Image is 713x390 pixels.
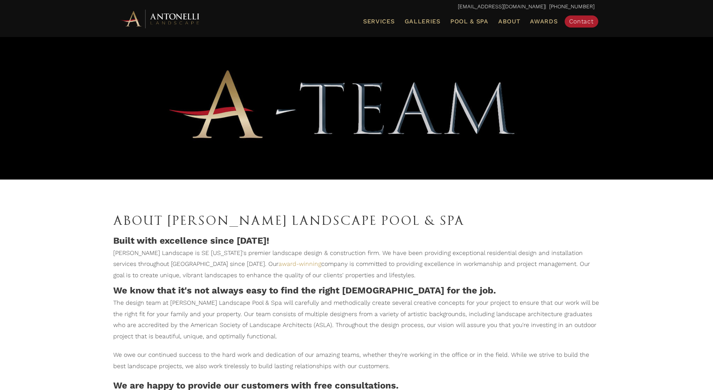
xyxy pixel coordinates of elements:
[450,18,488,25] span: Pool & Spa
[360,17,398,26] a: Services
[405,18,440,25] span: Galleries
[565,15,598,28] a: Contact
[119,2,594,12] p: | [PHONE_NUMBER]
[498,18,521,25] span: About
[530,18,557,25] span: Awards
[363,18,395,25] span: Services
[113,349,600,375] p: We owe our continued success to the hard work and dedication of our amazing teams, whether they'r...
[113,284,600,297] h4: We know that it's not always easy to find the right [DEMOGRAPHIC_DATA] for the job.
[113,235,600,247] h4: Built with excellence since [DATE]!
[113,247,600,285] p: [PERSON_NAME] Landscape is SE [US_STATE]'s premier landscape design & construction firm. We have ...
[495,17,524,26] a: About
[569,18,594,25] span: Contact
[447,17,491,26] a: Pool & Spa
[113,210,600,231] h1: About [PERSON_NAME] Landscape Pool & Spa
[458,3,545,9] a: [EMAIL_ADDRESS][DOMAIN_NAME]
[279,260,321,267] a: award-winning
[113,297,600,345] p: The design team at [PERSON_NAME] Landscape Pool & Spa will carefully and methodically create seve...
[527,17,561,26] a: Awards
[402,17,444,26] a: Galleries
[119,8,202,29] img: Antonelli Horizontal Logo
